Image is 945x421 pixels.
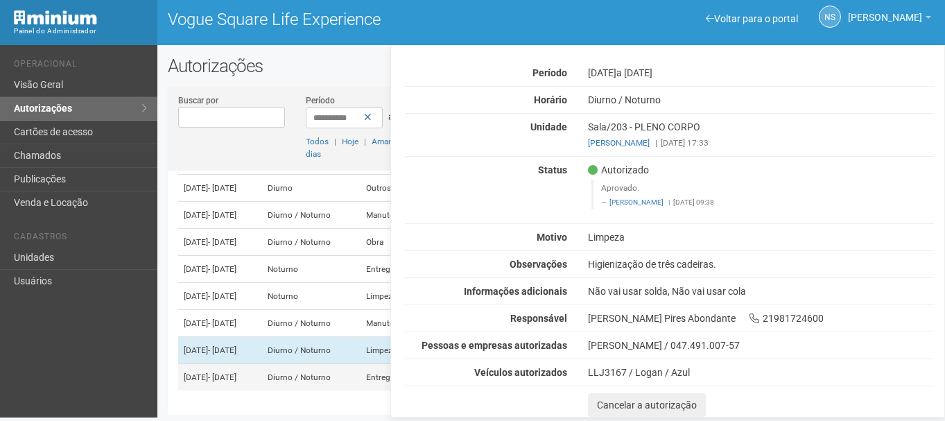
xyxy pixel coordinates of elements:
div: [PERSON_NAME] / 047.491.007-57 [588,339,934,352]
td: Limpeza [361,283,435,310]
div: LLJ3167 / Logan / Azul [588,366,934,379]
td: [DATE] [178,202,262,229]
label: Período [306,94,335,107]
span: a [388,111,394,122]
label: Buscar por [178,94,218,107]
td: Obra [361,229,435,256]
td: Diurno / Noturno [262,364,360,391]
td: [DATE] [178,175,262,202]
td: Limpeza [361,337,435,364]
strong: Pessoas e empresas autorizadas [422,340,567,351]
a: Voltar para o portal [706,13,798,24]
td: Diurno / Noturno [262,202,360,229]
strong: Observações [510,259,567,270]
button: Cancelar a autorização [588,393,706,417]
div: [DATE] [578,67,944,79]
strong: Veículos autorizados [474,367,567,378]
td: Manutenção [361,202,435,229]
td: Noturno [262,283,360,310]
span: | [334,137,336,146]
strong: Informações adicionais [464,286,567,297]
div: Não vai usar solda, Não vai usar cola [578,285,944,298]
span: a [DATE] [616,67,652,78]
td: Entrega [361,256,435,283]
span: - [DATE] [208,345,236,355]
span: - [DATE] [208,372,236,382]
span: - [DATE] [208,264,236,274]
td: Diurno [262,175,360,202]
div: Higienização de três cadeiras. [578,258,944,270]
strong: Status [538,164,567,175]
td: Outros [361,175,435,202]
div: Diurno / Noturno [578,94,944,106]
span: - [DATE] [208,237,236,247]
li: Cadastros [14,232,147,246]
blockquote: Aprovado. [591,180,934,209]
div: Painel do Administrador [14,25,147,37]
span: | [668,198,670,206]
li: Operacional [14,59,147,74]
td: [DATE] [178,229,262,256]
td: Diurno / Noturno [262,229,360,256]
td: [DATE] [178,310,262,337]
span: | [655,138,657,148]
span: - [DATE] [208,291,236,301]
footer: [DATE] 09:38 [601,198,926,207]
a: Hoje [342,137,358,146]
span: - [DATE] [208,210,236,220]
td: [DATE] [178,283,262,310]
div: Sala/203 - PLENO CORPO [578,121,944,149]
span: | [364,137,366,146]
div: [PERSON_NAME] Pires Abondante 21981724600 [578,312,944,325]
strong: Responsável [510,313,567,324]
td: [DATE] [178,364,262,391]
a: NS [819,6,841,28]
img: Minium [14,10,97,25]
td: Manutenção [361,310,435,337]
a: Todos [306,137,329,146]
strong: Período [532,67,567,78]
td: Entrega [361,364,435,391]
span: - [DATE] [208,183,236,193]
td: [DATE] [178,256,262,283]
span: - [DATE] [208,318,236,328]
td: Noturno [262,256,360,283]
div: [DATE] 17:33 [588,137,934,149]
strong: Unidade [530,121,567,132]
td: [DATE] [178,337,262,364]
a: [PERSON_NAME] [609,198,664,206]
a: Amanhã [372,137,402,146]
h1: Vogue Square Life Experience [168,10,541,28]
strong: Motivo [537,232,567,243]
td: Diurno / Noturno [262,310,360,337]
div: Limpeza [578,231,944,243]
strong: Horário [534,94,567,105]
span: Autorizado [588,164,649,176]
h2: Autorizações [168,55,935,76]
a: [PERSON_NAME] [588,138,650,148]
a: [PERSON_NAME] [848,14,931,25]
td: Diurno / Noturno [262,337,360,364]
